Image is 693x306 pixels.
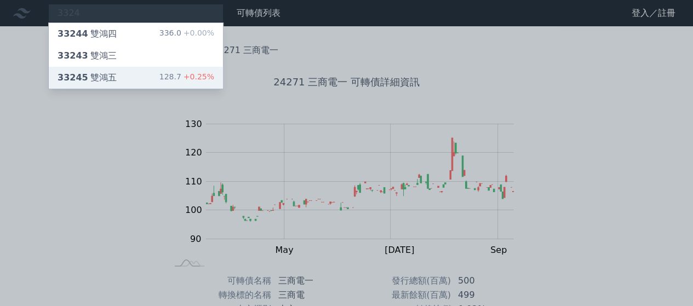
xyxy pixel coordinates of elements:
[181,28,214,37] span: +0.00%
[159,27,214,41] div: 336.0
[58,49,117,62] div: 雙鴻三
[58,71,117,84] div: 雙鴻五
[49,67,223,89] a: 33245雙鴻五 128.7+0.25%
[58,72,88,83] span: 33245
[58,27,117,41] div: 雙鴻四
[58,50,88,61] span: 33243
[49,45,223,67] a: 33243雙鴻三
[49,23,223,45] a: 33244雙鴻四 336.0+0.00%
[181,72,214,81] span: +0.25%
[159,71,214,84] div: 128.7
[58,28,88,39] span: 33244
